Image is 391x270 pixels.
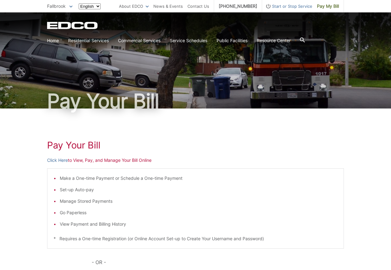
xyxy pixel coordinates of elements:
a: Commercial Services [118,37,160,44]
p: to View, Pay, and Manage Your Bill Online [47,157,344,164]
li: Set-up Auto-pay [60,186,337,193]
li: Manage Stored Payments [60,198,337,205]
a: Resource Center [257,37,291,44]
li: Go Paperless [60,209,337,216]
a: About EDCO [119,3,149,10]
h1: Pay Your Bill [47,139,344,151]
select: Select a language [79,3,101,9]
li: View Payment and Billing History [60,221,337,228]
a: EDCD logo. Return to the homepage. [47,22,99,29]
a: News & Events [153,3,183,10]
p: * Requires a One-time Registration (or Online Account Set-up to Create Your Username and Password) [54,235,337,242]
h1: Pay Your Bill [47,91,344,111]
a: Contact Us [187,3,209,10]
span: Fallbrook [47,3,66,9]
a: Service Schedules [170,37,207,44]
a: Click Here [47,157,68,164]
a: Public Facilities [217,37,248,44]
p: - OR - [92,258,344,267]
li: Make a One-time Payment or Schedule a One-time Payment [60,175,337,182]
a: Home [47,37,59,44]
span: Pay My Bill [317,3,339,10]
a: Residential Services [68,37,109,44]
